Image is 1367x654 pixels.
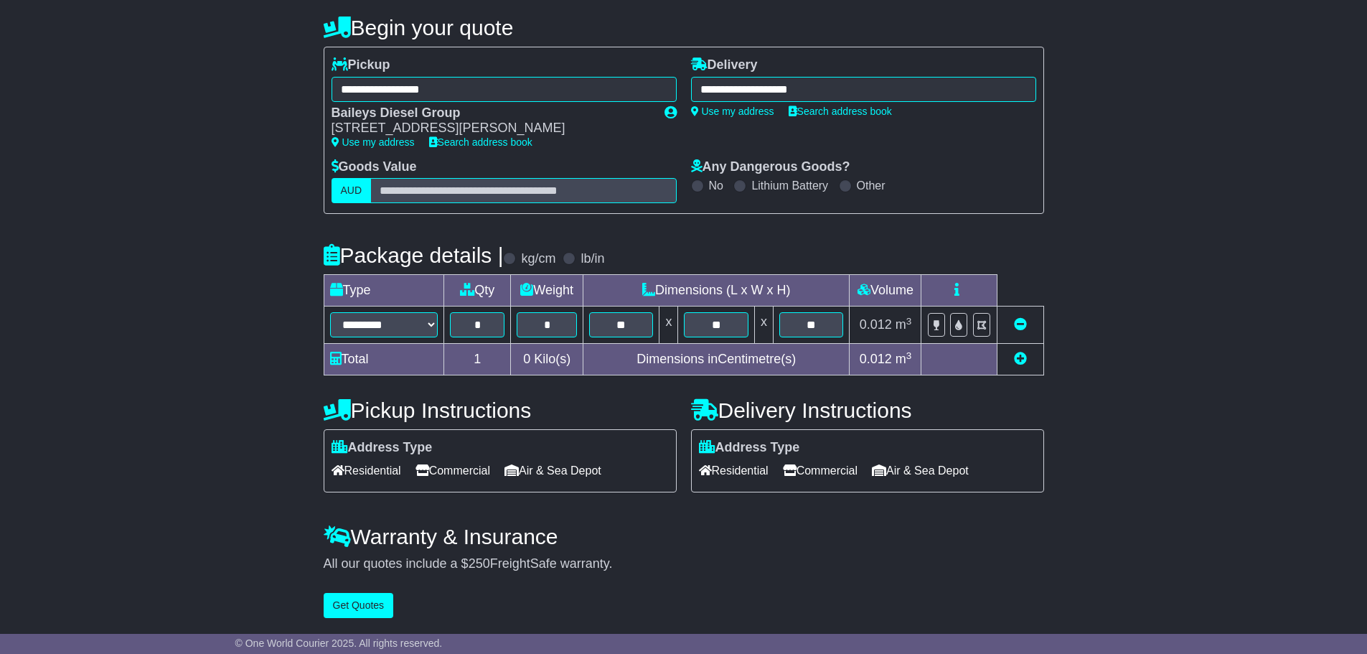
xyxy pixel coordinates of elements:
span: Residential [699,459,769,482]
h4: Pickup Instructions [324,398,677,422]
label: Address Type [332,440,433,456]
span: 0.012 [860,352,892,366]
label: No [709,179,723,192]
td: 1 [444,344,511,375]
a: Use my address [691,106,774,117]
td: x [754,307,773,344]
td: Dimensions (L x W x H) [583,275,850,307]
label: AUD [332,178,372,203]
a: Use my address [332,136,415,148]
button: Get Quotes [324,593,394,618]
span: Residential [332,459,401,482]
span: 0 [523,352,530,366]
a: Search address book [429,136,532,148]
div: All our quotes include a $ FreightSafe warranty. [324,556,1044,572]
td: Kilo(s) [511,344,583,375]
label: Other [857,179,886,192]
sup: 3 [906,350,912,361]
td: x [659,307,678,344]
span: Air & Sea Depot [504,459,601,482]
td: Dimensions in Centimetre(s) [583,344,850,375]
sup: 3 [906,316,912,327]
h4: Package details | [324,243,504,267]
label: Lithium Battery [751,179,828,192]
span: Commercial [415,459,490,482]
span: © One World Courier 2025. All rights reserved. [235,637,443,649]
span: 250 [469,556,490,571]
label: Address Type [699,440,800,456]
label: Pickup [332,57,390,73]
td: Type [324,275,444,307]
a: Add new item [1014,352,1027,366]
label: Delivery [691,57,758,73]
span: 0.012 [860,317,892,332]
td: Weight [511,275,583,307]
span: Air & Sea Depot [872,459,969,482]
h4: Begin your quote [324,16,1044,39]
span: m [896,317,912,332]
a: Remove this item [1014,317,1027,332]
td: Volume [850,275,921,307]
a: Search address book [789,106,892,117]
span: Commercial [783,459,858,482]
span: m [896,352,912,366]
div: Baileys Diesel Group [332,106,650,121]
label: Goods Value [332,159,417,175]
td: Qty [444,275,511,307]
div: [STREET_ADDRESS][PERSON_NAME] [332,121,650,136]
h4: Warranty & Insurance [324,525,1044,548]
td: Total [324,344,444,375]
h4: Delivery Instructions [691,398,1044,422]
label: Any Dangerous Goods? [691,159,850,175]
label: lb/in [581,251,604,267]
label: kg/cm [521,251,555,267]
